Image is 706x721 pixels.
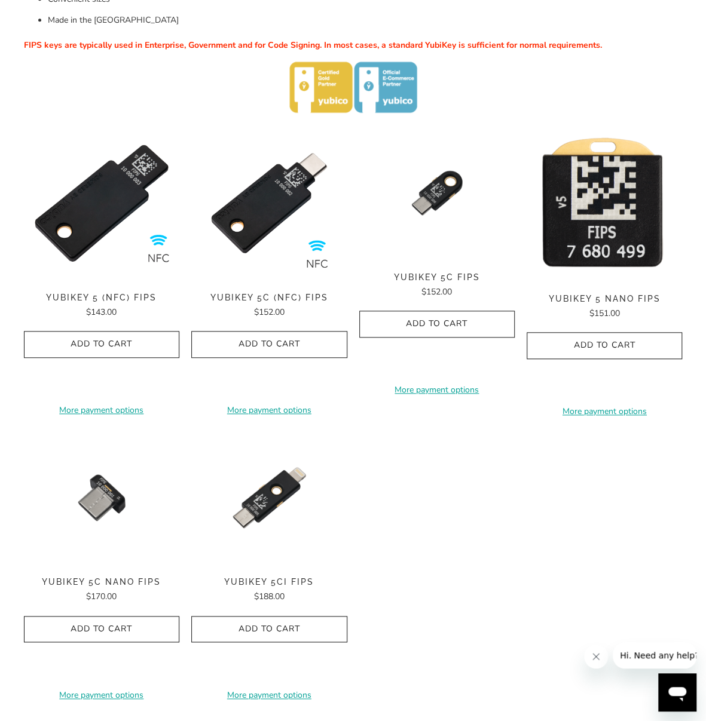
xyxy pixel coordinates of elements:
[24,577,179,603] a: YubiKey 5C Nano FIPS $170.00
[372,319,502,329] span: Add to Cart
[24,430,179,565] img: YubiKey 5C Nano FIPS - Trust Panda
[24,39,602,51] span: FIPS keys are typically used in Enterprise, Government and for Code Signing. In most cases, a sta...
[24,577,179,587] span: YubiKey 5C Nano FIPS
[191,125,347,281] img: YubiKey 5C NFC FIPS - Trust Panda
[24,293,179,319] a: YubiKey 5 (NFC) FIPS $143.00
[527,294,682,320] a: YubiKey 5 Nano FIPS $151.00
[191,430,347,565] a: YubiKey 5Ci FIPS - Trust Panda YubiKey 5Ci FIPS - Trust Panda
[359,125,515,260] img: YubiKey 5C FIPS - Trust Panda
[24,293,179,303] span: YubiKey 5 (NFC) FIPS
[359,272,515,299] a: YubiKey 5C FIPS $152.00
[191,577,347,603] a: YubiKey 5Ci FIPS $188.00
[24,125,179,281] a: YubiKey 5 NFC FIPS - Trust Panda YubiKey 5 NFC FIPS - Trust Panda
[24,430,179,565] a: YubiKey 5C Nano FIPS - Trust Panda YubiKey 5C Nano FIPS - Trust Panda
[36,624,167,634] span: Add to Cart
[191,430,347,565] img: YubiKey 5Ci FIPS - Trust Panda
[24,689,179,702] a: More payment options
[191,125,347,281] a: YubiKey 5C NFC FIPS - Trust Panda YubiKey 5C NFC FIPS - Trust Panda
[86,306,117,318] span: $143.00
[421,286,452,297] span: $152.00
[613,642,696,668] iframe: Message from company
[527,294,682,304] span: YubiKey 5 Nano FIPS
[86,591,117,602] span: $170.00
[589,308,620,319] span: $151.00
[24,125,179,281] img: YubiKey 5 NFC FIPS - Trust Panda
[527,332,682,359] button: Add to Cart
[527,125,682,282] a: YubiKey 5 Nano FIPS - Trust Panda YubiKey 5 Nano FIPS - Trust Panda
[359,272,515,283] span: YubiKey 5C FIPS
[191,616,347,643] button: Add to Cart
[359,383,515,397] a: More payment options
[359,125,515,260] a: YubiKey 5C FIPS - Trust Panda YubiKey 5C FIPS - Trust Panda
[24,616,179,643] button: Add to Cart
[204,339,334,349] span: Add to Cart
[191,577,347,587] span: YubiKey 5Ci FIPS
[527,405,682,418] a: More payment options
[584,645,608,668] iframe: Close message
[191,331,347,358] button: Add to Cart
[191,293,347,319] a: YubiKey 5C (NFC) FIPS $152.00
[658,673,696,711] iframe: Button to launch messaging window
[539,340,670,351] span: Add to Cart
[36,339,167,349] span: Add to Cart
[204,624,334,634] span: Add to Cart
[48,14,683,27] li: Made in the [GEOGRAPHIC_DATA]
[7,8,86,18] span: Hi. Need any help?
[24,404,179,417] a: More payment options
[24,331,179,358] button: Add to Cart
[254,591,285,602] span: $188.00
[254,306,285,318] span: $152.00
[191,293,347,303] span: YubiKey 5C (NFC) FIPS
[191,689,347,702] a: More payment options
[359,311,515,338] button: Add to Cart
[191,404,347,417] a: More payment options
[527,125,682,282] img: YubiKey 5 Nano FIPS - Trust Panda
